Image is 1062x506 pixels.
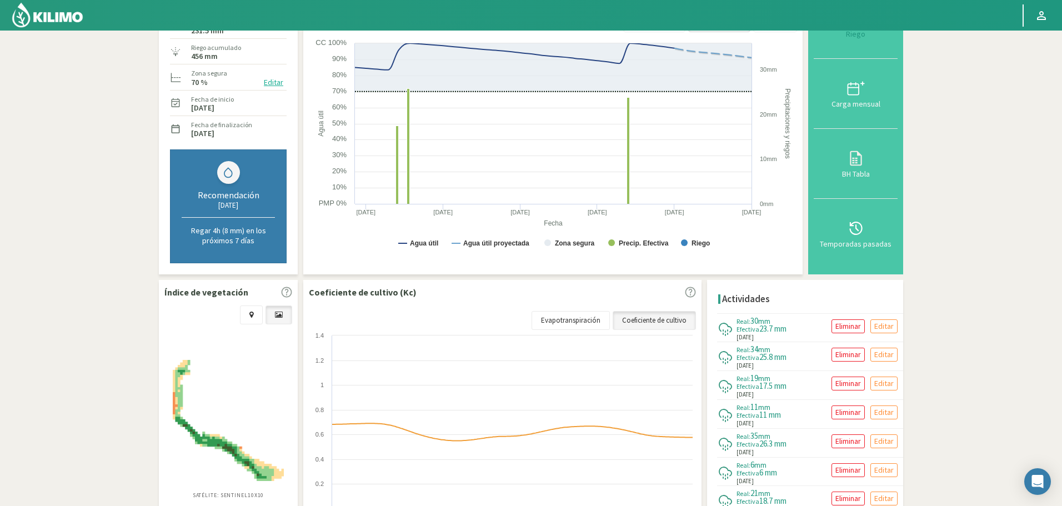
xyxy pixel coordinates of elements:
[544,219,563,227] text: Fecha
[182,189,275,201] div: Recomendación
[613,311,696,330] a: Coeficiente de cultivo
[191,79,208,86] label: 70 %
[831,319,865,333] button: Eliminar
[874,435,894,448] p: Editar
[737,353,759,362] span: Efectiva
[870,463,898,477] button: Editar
[722,294,770,304] h4: Actividades
[758,402,770,412] span: mm
[835,348,861,361] p: Eliminar
[760,66,777,73] text: 30mm
[874,320,894,333] p: Editar
[463,239,529,247] text: Agua útil proyectada
[831,405,865,419] button: Eliminar
[831,463,865,477] button: Eliminar
[874,406,894,419] p: Editar
[315,38,347,47] text: CC 100%
[1024,468,1051,495] div: Open Intercom Messenger
[737,440,759,448] span: Efectiva
[191,120,252,130] label: Fecha de finalización
[759,380,787,391] span: 17.5 mm
[759,467,777,478] span: 6 mm
[737,345,750,354] span: Real:
[835,492,861,505] p: Eliminar
[758,431,770,441] span: mm
[332,119,347,127] text: 50%
[332,134,347,143] text: 40%
[737,497,759,505] span: Efectiva
[759,438,787,449] span: 26.3 mm
[737,390,754,399] span: [DATE]
[737,325,759,333] span: Efectiva
[532,311,610,330] a: Evapotranspiración
[870,434,898,448] button: Editar
[410,239,438,247] text: Agua útil
[874,348,894,361] p: Editar
[750,373,758,383] span: 19
[737,469,759,477] span: Efectiva
[759,495,787,506] span: 18.7 mm
[665,209,684,216] text: [DATE]
[737,374,750,383] span: Real:
[758,316,770,326] span: mm
[315,456,324,463] text: 0.4
[817,170,894,178] div: BH Tabla
[309,285,417,299] p: Coeficiente de cultivo (Kc)
[750,488,758,498] span: 21
[835,406,861,419] p: Eliminar
[191,43,241,53] label: Riego acumulado
[737,477,754,486] span: [DATE]
[191,94,234,104] label: Fecha de inicio
[737,448,754,457] span: [DATE]
[588,209,607,216] text: [DATE]
[817,100,894,108] div: Carga mensual
[817,30,894,38] div: Riego
[737,382,759,390] span: Efectiva
[874,464,894,477] p: Editar
[737,461,750,469] span: Real:
[555,239,595,247] text: Zona segura
[619,239,669,247] text: Precip. Efectiva
[750,430,758,441] span: 35
[332,167,347,175] text: 20%
[870,377,898,390] button: Editar
[737,432,750,440] span: Real:
[315,407,324,413] text: 0.8
[191,130,214,137] label: [DATE]
[191,68,227,78] label: Zona segura
[750,402,758,412] span: 11
[315,332,324,339] text: 1.4
[261,76,287,89] button: Editar
[737,333,754,342] span: [DATE]
[754,460,767,470] span: mm
[315,431,324,438] text: 0.6
[758,488,770,498] span: mm
[737,403,750,412] span: Real:
[332,87,347,95] text: 70%
[835,377,861,390] p: Eliminar
[814,129,898,199] button: BH Tabla
[191,104,214,112] label: [DATE]
[870,348,898,362] button: Editar
[193,491,264,499] p: Satélite: Sentinel
[692,239,710,247] text: Riego
[831,377,865,390] button: Eliminar
[784,88,792,159] text: Precipitaciones y riegos
[319,199,347,207] text: PMP 0%
[835,320,861,333] p: Eliminar
[750,459,754,470] span: 6
[760,201,773,207] text: 0mm
[874,377,894,390] p: Editar
[759,323,787,334] span: 23.7 mm
[737,411,759,419] span: Efectiva
[332,54,347,63] text: 90%
[191,53,218,60] label: 456 mm
[191,27,224,34] label: 231.5 mm
[831,492,865,505] button: Eliminar
[831,434,865,448] button: Eliminar
[831,348,865,362] button: Eliminar
[870,319,898,333] button: Editar
[814,59,898,129] button: Carga mensual
[433,209,453,216] text: [DATE]
[182,226,275,246] p: Regar 4h (8 mm) en los próximos 7 días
